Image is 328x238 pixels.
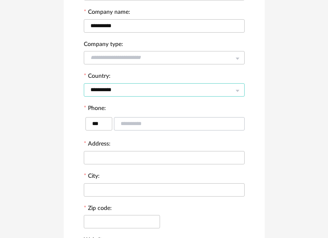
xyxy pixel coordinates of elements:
label: Address: [84,141,111,148]
label: Zip code: [84,205,112,213]
label: Company name: [84,9,130,17]
label: City: [84,173,100,181]
label: Country: [84,73,111,81]
label: Phone: [84,105,106,113]
label: Company type: [84,41,123,49]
